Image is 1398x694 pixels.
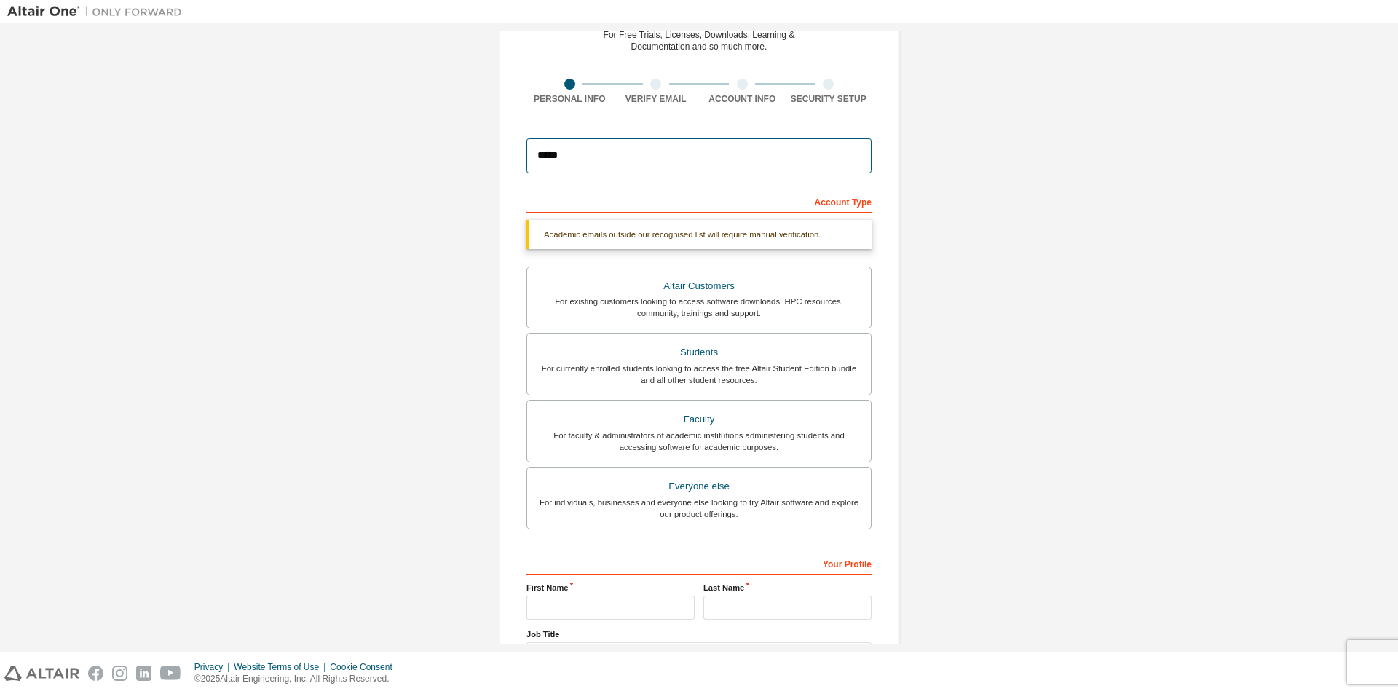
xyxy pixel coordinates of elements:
[536,430,862,453] div: For faculty & administrators of academic institutions administering students and accessing softwa...
[7,4,189,19] img: Altair One
[786,93,872,105] div: Security Setup
[613,93,700,105] div: Verify Email
[536,276,862,296] div: Altair Customers
[536,363,862,386] div: For currently enrolled students looking to access the free Altair Student Edition bundle and all ...
[699,93,786,105] div: Account Info
[526,551,872,575] div: Your Profile
[536,476,862,497] div: Everyone else
[526,220,872,249] div: Academic emails outside our recognised list will require manual verification.
[112,666,127,681] img: instagram.svg
[526,93,613,105] div: Personal Info
[194,673,401,685] p: © 2025 Altair Engineering, Inc. All Rights Reserved.
[4,666,79,681] img: altair_logo.svg
[88,666,103,681] img: facebook.svg
[526,582,695,594] label: First Name
[536,296,862,319] div: For existing customers looking to access software downloads, HPC resources, community, trainings ...
[136,666,151,681] img: linkedin.svg
[160,666,181,681] img: youtube.svg
[703,582,872,594] label: Last Name
[536,409,862,430] div: Faculty
[536,342,862,363] div: Students
[194,661,234,673] div: Privacy
[526,189,872,213] div: Account Type
[604,29,795,52] div: For Free Trials, Licenses, Downloads, Learning & Documentation and so much more.
[234,661,330,673] div: Website Terms of Use
[536,497,862,520] div: For individuals, businesses and everyone else looking to try Altair software and explore our prod...
[526,628,872,640] label: Job Title
[330,661,400,673] div: Cookie Consent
